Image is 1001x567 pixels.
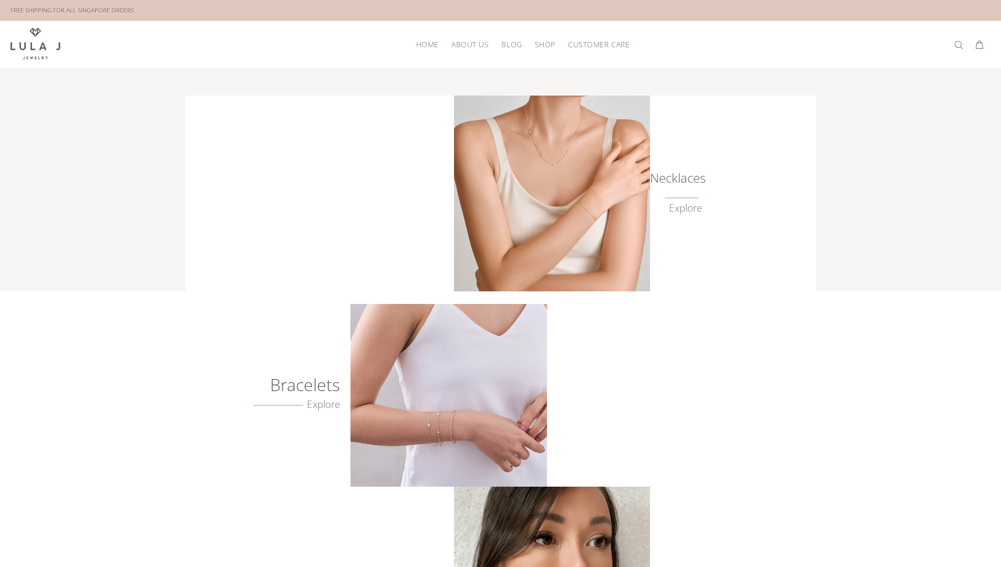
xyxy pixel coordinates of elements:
[454,96,650,291] img: Lula J Gold Necklaces Collection
[451,40,489,48] span: About Us
[535,40,555,48] span: Shop
[669,202,702,214] a: Explore
[11,5,134,16] div: FREE SHIPPING FOR ALL SINGAPORE ORDERS
[529,36,562,52] a: Shop
[562,36,630,52] a: Customer Care
[568,40,630,48] span: Customer Care
[649,173,702,183] h6: Necklaces
[350,304,546,487] img: Crafted Gold Bracelets from Lula J Jewelry
[445,36,495,52] a: About Us
[495,36,528,52] a: Blog
[221,380,340,390] h6: Bracelets
[410,36,445,52] a: HOME
[501,40,522,48] span: Blog
[416,40,439,48] span: HOME
[253,398,340,411] a: Explore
